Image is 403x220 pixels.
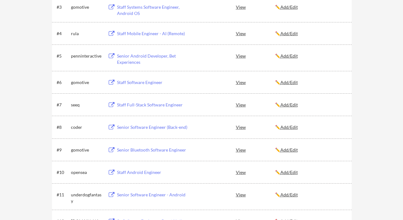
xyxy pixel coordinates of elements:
div: View [236,1,275,12]
div: ✏️ [275,124,346,130]
div: Senior Software Engineer - Android [117,192,194,198]
div: ✏️ [275,30,346,37]
u: Add/Edit [280,31,298,36]
div: ✏️ [275,53,346,59]
div: #3 [57,4,69,10]
div: #6 [57,79,69,86]
div: gomotive [71,79,102,86]
div: #5 [57,53,69,59]
div: View [236,99,275,110]
div: penninteractive [71,53,102,59]
u: Add/Edit [280,80,298,85]
div: underdogfantasy [71,192,102,204]
div: Staff Full-Stack Software Engineer [117,102,194,108]
div: ✏️ [275,192,346,198]
div: gomotive [71,147,102,153]
div: #9 [57,147,69,153]
u: Add/Edit [280,102,298,107]
div: Staff Android Engineer [117,169,194,176]
u: Add/Edit [280,4,298,10]
div: #7 [57,102,69,108]
u: Add/Edit [280,147,298,152]
div: Staff Software Engineer [117,79,194,86]
div: Staff Mobile Engineer - AI (Remote) [117,30,194,37]
div: opensea [71,169,102,176]
div: Senior Bluetooth Software Engineer [117,147,194,153]
div: #4 [57,30,69,37]
div: ✏️ [275,147,346,153]
u: Add/Edit [280,124,298,130]
div: #10 [57,169,69,176]
div: ✏️ [275,4,346,10]
u: Add/Edit [280,170,298,175]
div: View [236,189,275,200]
div: coder [71,124,102,130]
div: Senior Android Developer, Bet Experiences [117,53,194,65]
div: Staff Systems Software Engineer, Android OS [117,4,194,16]
div: View [236,50,275,61]
div: View [236,144,275,155]
u: Add/Edit [280,53,298,59]
div: #8 [57,124,69,130]
div: ✏️ [275,102,346,108]
div: ✏️ [275,169,346,176]
div: gomotive [71,4,102,10]
div: Senior Software Engineer (Back-end) [117,124,194,130]
u: Add/Edit [280,192,298,197]
div: seeq [71,102,102,108]
div: View [236,166,275,178]
div: ✏️ [275,79,346,86]
div: View [236,121,275,133]
div: View [236,28,275,39]
div: rula [71,30,102,37]
div: #11 [57,192,69,198]
div: View [236,77,275,88]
